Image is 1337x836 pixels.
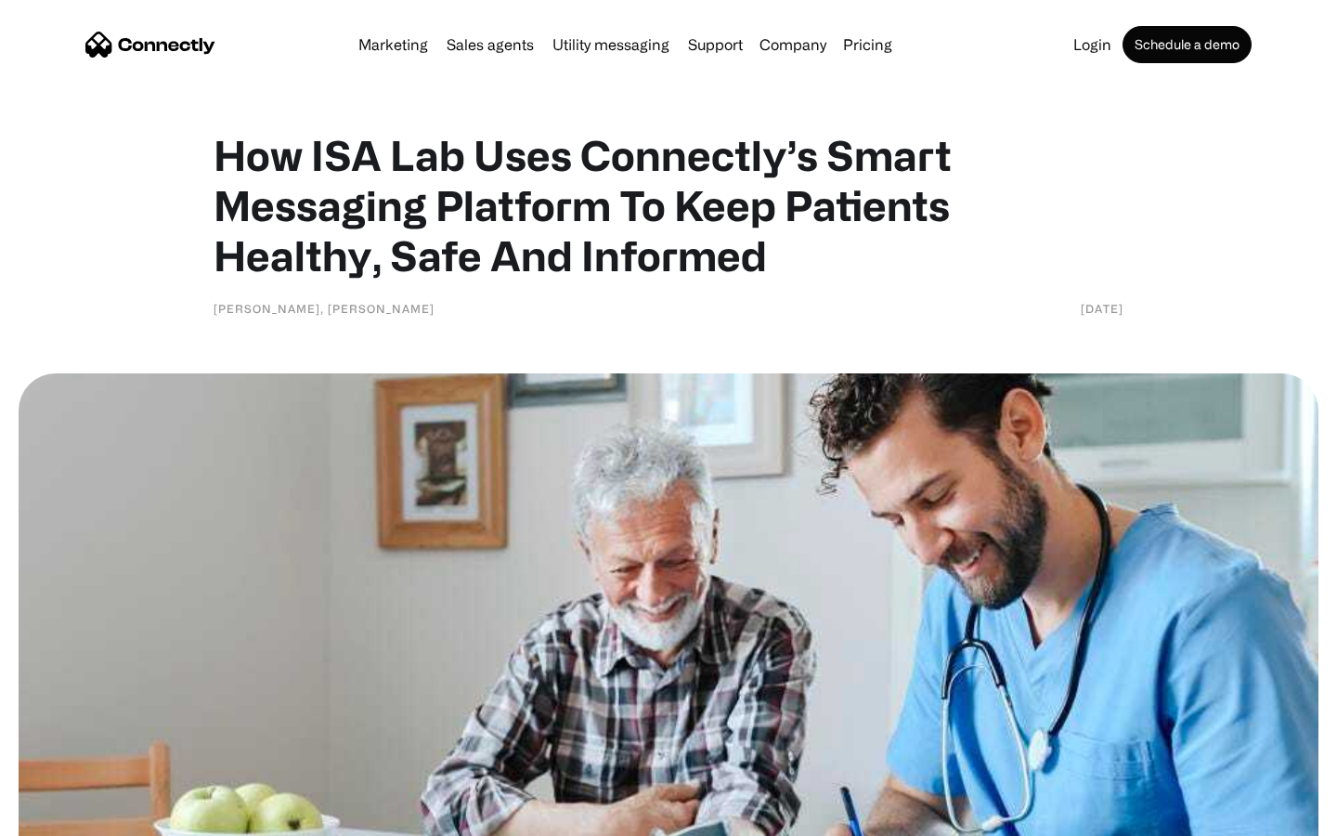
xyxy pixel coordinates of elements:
[1081,299,1123,318] div: [DATE]
[1123,26,1252,63] a: Schedule a demo
[1066,37,1119,52] a: Login
[754,32,832,58] div: Company
[681,37,750,52] a: Support
[37,803,111,829] ul: Language list
[351,37,435,52] a: Marketing
[19,803,111,829] aside: Language selected: English
[214,299,435,318] div: [PERSON_NAME], [PERSON_NAME]
[759,32,826,58] div: Company
[85,31,215,59] a: home
[545,37,677,52] a: Utility messaging
[439,37,541,52] a: Sales agents
[836,37,900,52] a: Pricing
[214,130,1123,281] h1: How ISA Lab Uses Connectly’s Smart Messaging Platform To Keep Patients Healthy, Safe And Informed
